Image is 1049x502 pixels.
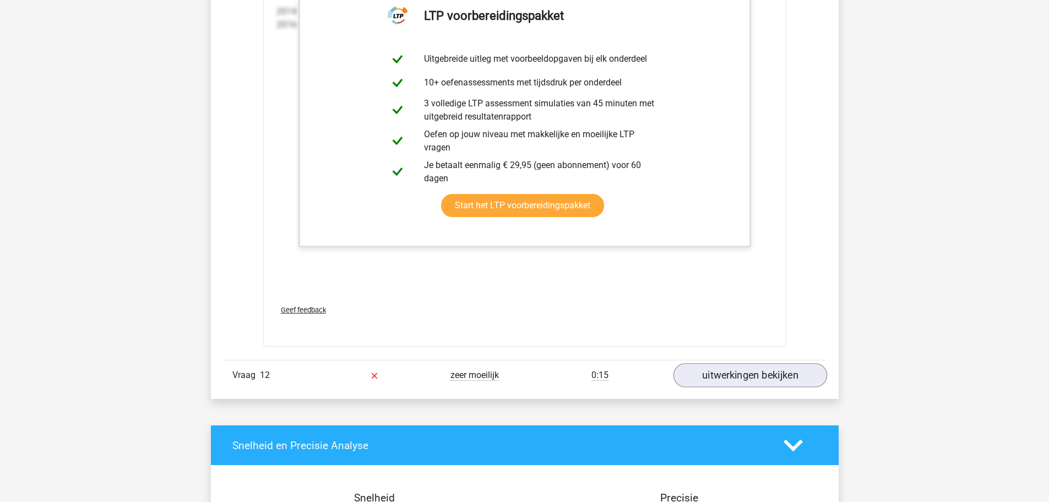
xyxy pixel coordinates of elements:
p: 2014: 23.2*10000/120000=1.93 2016: 23.7*10000/124000=1.91 [276,5,773,31]
span: Geef feedback [281,306,326,314]
span: Vraag [232,369,260,382]
h4: Snelheid en Precisie Analyse [232,439,767,452]
span: 0:15 [591,370,608,381]
span: 12 [260,370,270,380]
a: uitwerkingen bekijken [673,363,827,387]
a: Start het LTP voorbereidingspakket [441,194,604,217]
span: zeer moeilijk [450,370,499,381]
